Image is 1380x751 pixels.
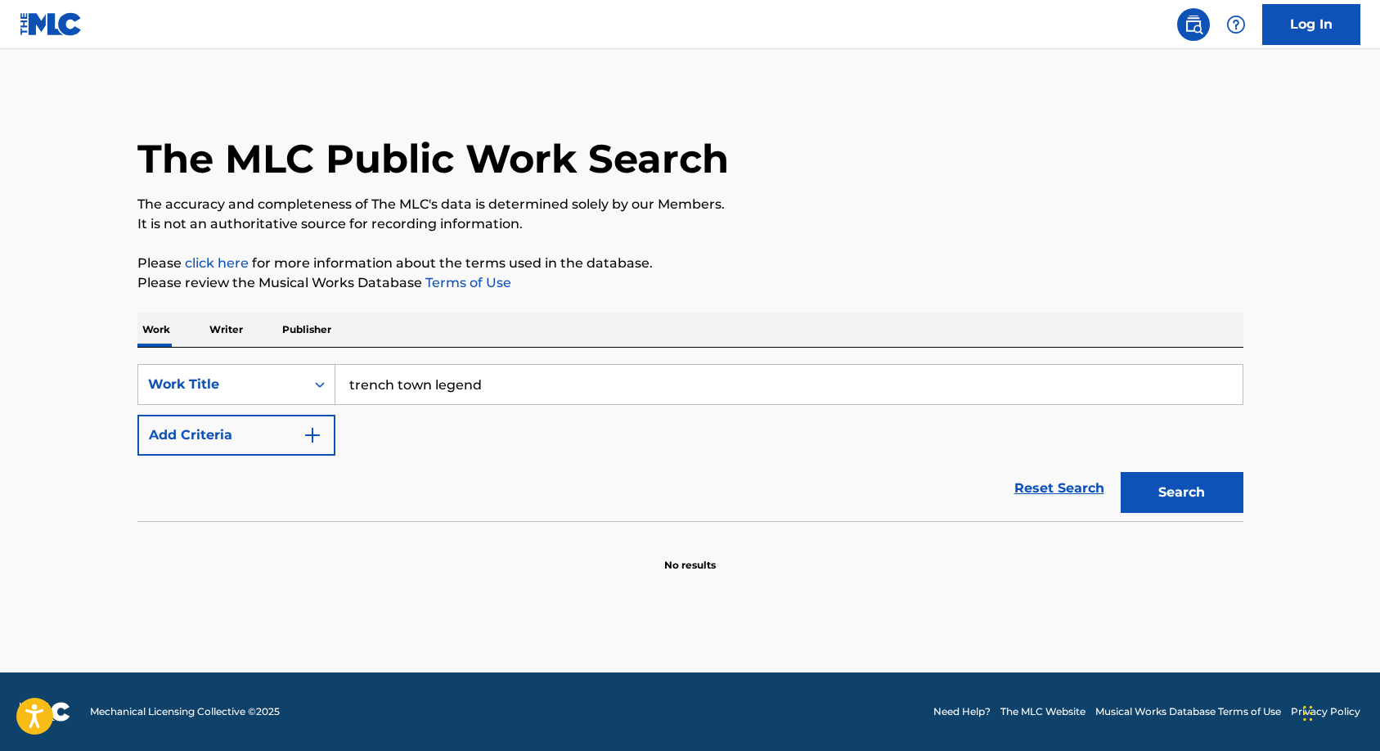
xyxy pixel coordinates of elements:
p: No results [664,538,716,573]
p: Work [137,313,175,347]
a: Terms of Use [422,275,511,290]
a: Need Help? [933,704,991,719]
form: Search Form [137,364,1243,521]
img: MLC Logo [20,12,83,36]
a: Reset Search [1006,470,1113,506]
div: Drag [1303,689,1313,738]
img: help [1226,15,1246,34]
button: Search [1121,472,1243,513]
div: Help [1220,8,1252,41]
div: Work Title [148,375,295,394]
span: Mechanical Licensing Collective © 2025 [90,704,280,719]
p: Please review the Musical Works Database [137,273,1243,293]
a: Privacy Policy [1291,704,1360,719]
a: The MLC Website [1000,704,1086,719]
p: Please for more information about the terms used in the database. [137,254,1243,273]
a: click here [185,255,249,271]
p: It is not an authoritative source for recording information. [137,214,1243,234]
a: Public Search [1177,8,1210,41]
iframe: Chat Widget [1298,672,1380,751]
img: search [1184,15,1203,34]
button: Add Criteria [137,415,335,456]
p: The accuracy and completeness of The MLC's data is determined solely by our Members. [137,195,1243,214]
p: Publisher [277,313,336,347]
p: Writer [205,313,248,347]
img: 9d2ae6d4665cec9f34b9.svg [303,425,322,445]
a: Log In [1262,4,1360,45]
h1: The MLC Public Work Search [137,134,729,183]
img: logo [20,702,70,722]
a: Musical Works Database Terms of Use [1095,704,1281,719]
